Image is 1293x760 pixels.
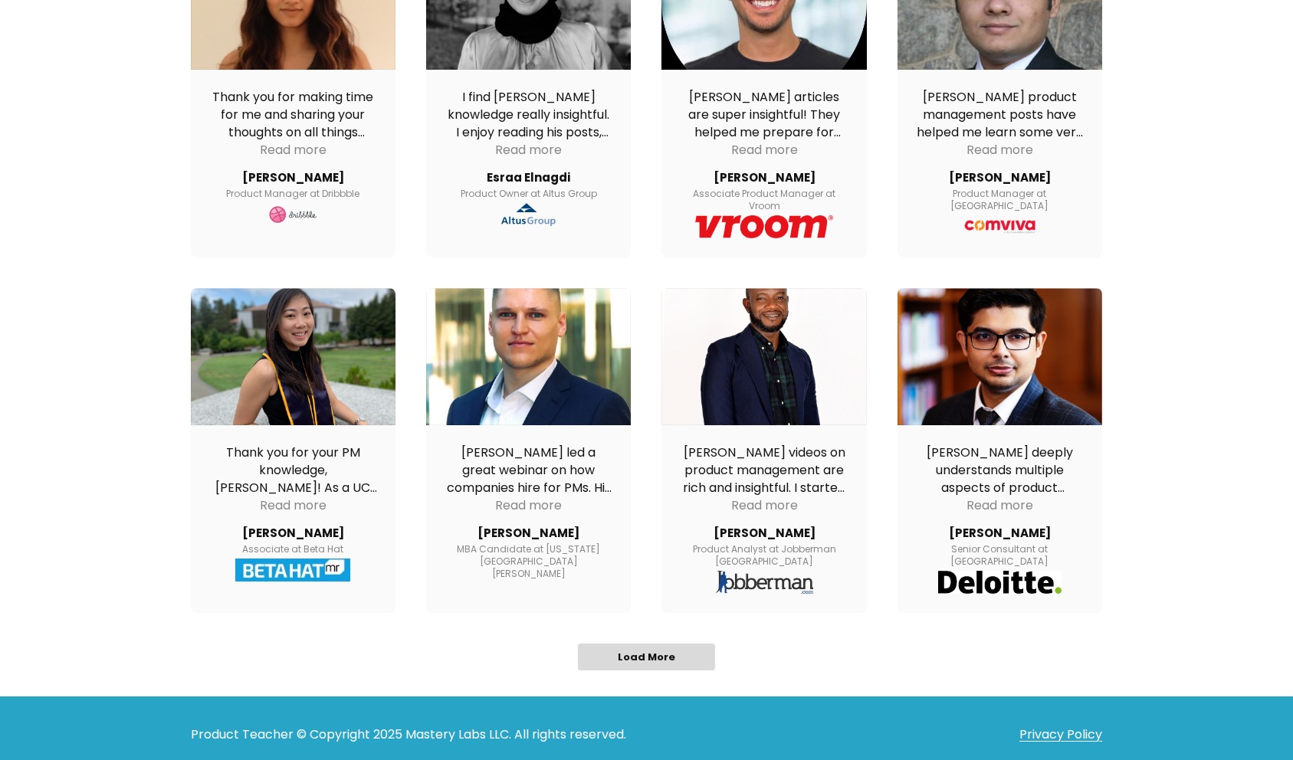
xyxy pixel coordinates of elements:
div: [PERSON_NAME] led a great webinar on how companies hire for PMs. His breakdown of organizational ... [445,444,612,496]
span: [PERSON_NAME] [714,526,816,540]
div: Read more [731,141,798,159]
a: View on LinkedIn [681,215,847,238]
a: View on LinkedIn [210,559,376,581]
div: Thank you for making time for me and sharing your thoughts on all things product. Both your advic... [210,88,376,141]
a: Review by Sabrina Lu [242,526,344,540]
a: View on LinkedIn [917,215,1083,238]
a: Review by Jerome Nzegbuna [714,526,816,540]
div: Read more [966,141,1033,159]
a: View on LinkedIn [445,203,612,226]
span: [PERSON_NAME] [949,171,1051,185]
span: [PERSON_NAME] [714,171,816,185]
span: Product Owner at Altus Group [461,187,597,200]
span: Associate Product Manager at Vroom [693,187,835,212]
div: [PERSON_NAME] articles are super insightful! They helped me prepare for interviews and make the t... [681,88,847,141]
p: Product Teacher © Copyright 2025 Mastery Labs LLC. All rights reserved. [191,724,790,746]
a: Privacy Policy [1019,724,1102,746]
a: View on LinkedIn [681,571,847,594]
span: Product Analyst at Jobberman [GEOGRAPHIC_DATA] [693,542,836,568]
div: [PERSON_NAME] deeply understands multiple aspects of product management. I find his perspectives ... [917,444,1083,496]
div: [PERSON_NAME] videos on product management are rich and insightful. I started my PM career a few ... [681,444,847,496]
span: Product Manager at Dribbble [226,187,359,200]
span: [PERSON_NAME] [949,526,1051,540]
div: Read more [260,496,327,514]
span: Load More [618,650,675,663]
div: Read more [731,496,798,514]
div: Read more [495,496,562,514]
div: Thank you for your PM knowledge, [PERSON_NAME]! As a UC Berkeley COVID-grad, I’ve been feeling a ... [210,444,376,496]
a: Review by Akshat Jhingran [949,171,1051,185]
span: Senior Consultant at [GEOGRAPHIC_DATA] [950,542,1049,568]
button: Load More [578,644,715,670]
a: Review by Nidal Balkis [714,171,816,185]
span: [PERSON_NAME] [242,171,344,185]
div: I find [PERSON_NAME] knowledge really insightful. I enjoy reading his posts, and I’m glad to have... [445,88,612,141]
span: [PERSON_NAME] [242,526,344,540]
a: Review by Anton Sergheiciuc [477,526,579,540]
div: Read more [495,141,562,159]
span: [PERSON_NAME] [477,526,579,540]
span: MBA Candidate at [US_STATE][GEOGRAPHIC_DATA][PERSON_NAME] [457,542,600,580]
a: Review by Ritesh Chaturvedi [949,526,1051,540]
div: Read more [260,141,327,159]
span: Associate at Beta Hat [242,542,343,555]
a: View on LinkedIn [210,203,376,226]
div: [PERSON_NAME] product management posts have helped me learn some very important soft skills requi... [917,88,1083,141]
span: Esraa Elnagdi [487,171,570,185]
a: View on LinkedIn [917,571,1083,594]
div: Read more [966,496,1033,514]
span: Product Manager at [GEOGRAPHIC_DATA] [950,187,1049,212]
a: Review by Esraa Elnagdi [487,171,570,185]
a: Review by Su Thazin Thin [242,171,344,185]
